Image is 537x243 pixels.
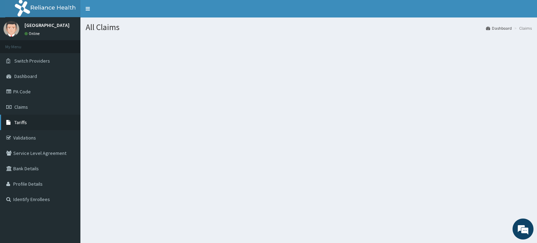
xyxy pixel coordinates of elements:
[3,21,19,37] img: User Image
[24,23,70,28] p: [GEOGRAPHIC_DATA]
[14,73,37,79] span: Dashboard
[24,31,41,36] a: Online
[486,25,512,31] a: Dashboard
[14,119,27,126] span: Tariffs
[513,25,532,31] li: Claims
[14,58,50,64] span: Switch Providers
[14,104,28,110] span: Claims
[86,23,532,32] h1: All Claims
